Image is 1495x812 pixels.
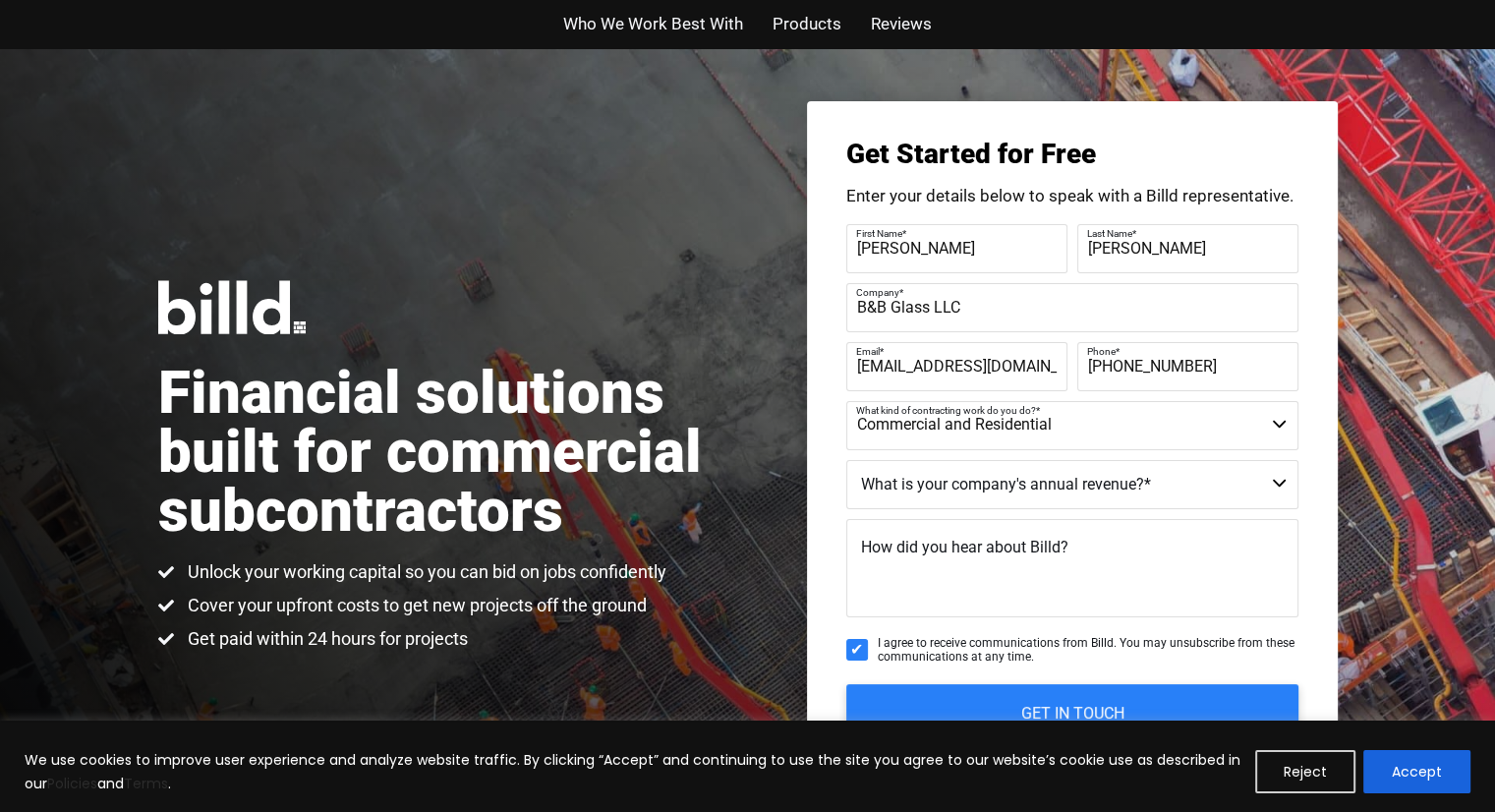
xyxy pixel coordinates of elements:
[183,627,468,651] span: Get paid within 24 hours for projects
[846,684,1298,743] input: GET IN TOUCH
[158,364,748,541] h1: Financial solutions built for commercial subcontractors
[124,774,168,793] a: Terms
[878,636,1298,665] span: I agree to receive communications from Billd. You may unsubscribe from these communications at an...
[846,639,868,661] input: I agree to receive communications from Billd. You may unsubscribe from these communications at an...
[1363,750,1470,793] button: Accept
[1255,750,1355,793] button: Reject
[1087,227,1132,238] span: Last Name
[856,286,899,297] span: Company
[183,594,647,617] span: Cover your upfront costs to get new projects off the ground
[1087,345,1116,356] span: Phone
[856,345,880,356] span: Email
[871,10,932,38] a: Reviews
[846,188,1298,204] p: Enter your details below to speak with a Billd representative.
[183,560,666,584] span: Unlock your working capital so you can bid on jobs confidently
[563,10,743,38] a: Who We Work Best With
[47,774,97,793] a: Policies
[846,141,1298,168] h3: Get Started for Free
[25,748,1240,795] p: We use cookies to improve user experience and analyze website traffic. By clicking “Accept” and c...
[861,538,1068,556] span: How did you hear about Billd?
[856,227,902,238] span: First Name
[773,10,841,38] a: Products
